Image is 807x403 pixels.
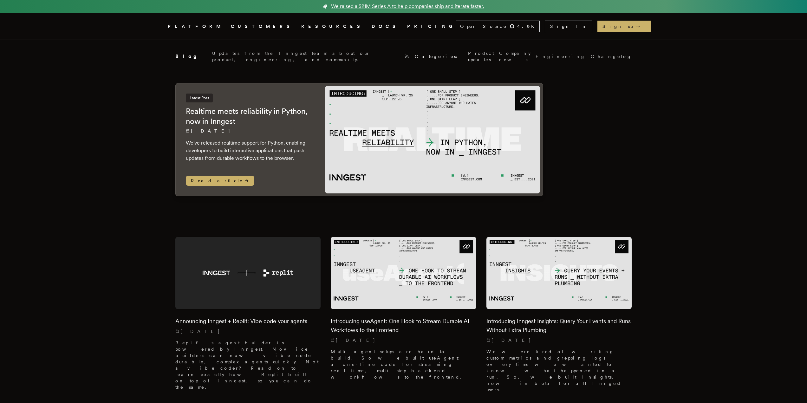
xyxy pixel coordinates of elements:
img: Featured image for Realtime meets reliability in Python, now in Inngest blog post [325,86,540,193]
img: Featured image for Announcing Inngest + Replit: Vibe code your agents blog post [175,237,321,309]
p: Multi-agent setups are hard to build. So we built useAgent: a one-line code for streaming real-ti... [331,348,476,380]
span: We raised a $21M Series A to help companies ship and iterate faster. [331,3,484,10]
h2: Introducing useAgent: One Hook to Stream Durable AI Workflows to the Frontend [331,317,476,335]
a: Featured image for Announcing Inngest + Replit: Vibe code your agents blog postAnnouncing Inngest... [175,237,321,396]
a: Product updates [468,50,494,63]
p: [DATE] [186,128,312,134]
a: Engineering [536,53,586,60]
nav: Global [150,13,657,40]
p: [DATE] [486,337,632,343]
h2: Blog [175,53,207,60]
a: Company news [499,50,530,63]
h2: Announcing Inngest + Replit: Vibe code your agents [175,317,321,326]
button: RESOURCES [301,23,364,30]
p: We've released realtime support for Python, enabling developers to build interactive applications... [186,139,312,162]
span: → [635,23,646,29]
img: Featured image for Introducing Inngest Insights: Query Your Events and Runs Without Extra Plumbin... [486,237,632,309]
a: PRICING [407,23,456,30]
p: Updates from the Inngest team about our product, engineering, and community. [212,50,400,63]
p: [DATE] [331,337,476,343]
a: Sign up [597,21,651,32]
h2: Realtime meets reliability in Python, now in Inngest [186,106,312,127]
button: PLATFORM [168,23,223,30]
a: DOCS [372,23,400,30]
a: Featured image for Introducing useAgent: One Hook to Stream Durable AI Workflows to the Frontend ... [331,237,476,386]
span: Open Source [460,23,507,29]
h2: Introducing Inngest Insights: Query Your Events and Runs Without Extra Plumbing [486,317,632,335]
p: Replit’s agent builder is powered by Inngest. Novice builders can now vibe code durable, complex ... [175,340,321,390]
img: Featured image for Introducing useAgent: One Hook to Stream Durable AI Workflows to the Frontend ... [331,237,476,309]
span: Categories: [415,53,463,60]
span: 4.9 K [517,23,538,29]
a: CUSTOMERS [231,23,294,30]
a: Changelog [591,53,632,60]
span: Latest Post [186,94,213,102]
a: Featured image for Introducing Inngest Insights: Query Your Events and Runs Without Extra Plumbin... [486,237,632,398]
span: Read article [186,176,254,186]
a: Latest PostRealtime meets reliability in Python, now in Inngest[DATE] We've released realtime sup... [175,83,543,196]
p: We were tired of writing custom metrics and grepping logs every time we wanted to know what happe... [486,348,632,393]
p: [DATE] [175,328,321,335]
a: Sign In [545,21,592,32]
